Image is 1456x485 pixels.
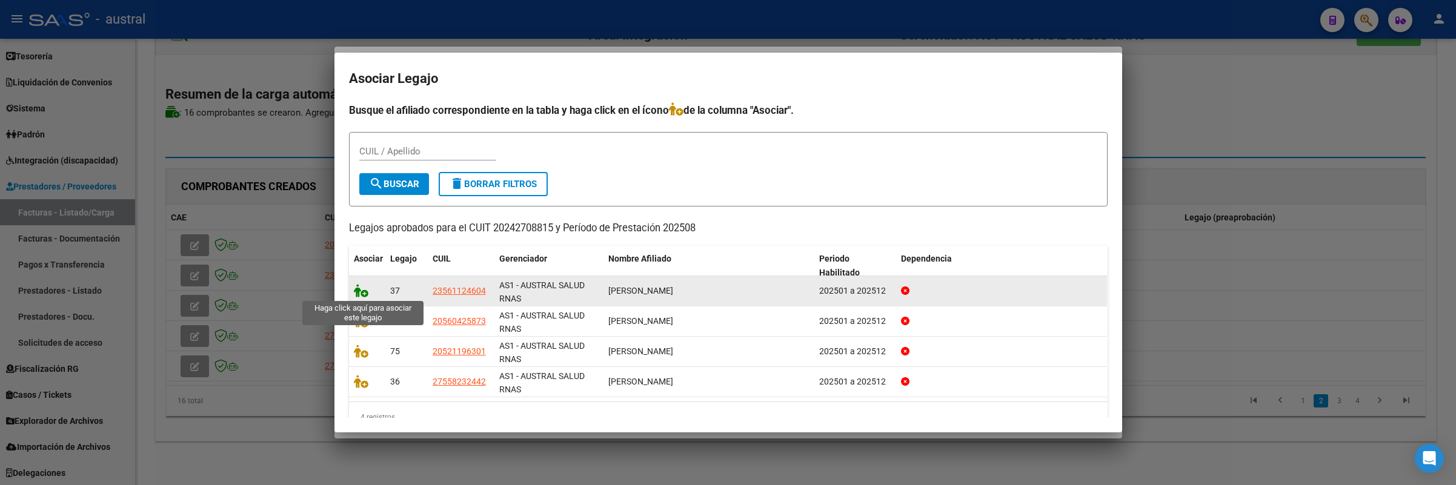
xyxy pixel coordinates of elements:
span: CEPEDA LUCA TOBIAS [608,316,673,326]
datatable-header-cell: CUIL [428,246,494,286]
span: AS1 - AUSTRAL SALUD RNAS [499,280,585,304]
span: Periodo Habilitado [819,254,860,277]
span: CEPEDA FABRICIO JOAQUIN [608,346,673,356]
span: AS1 - AUSTRAL SALUD RNAS [499,311,585,334]
span: GONZALEZ ISABELLA EMILIA [608,286,673,295]
div: 202501 a 202512 [819,375,891,389]
span: 20521196301 [433,346,486,356]
span: AS1 - AUSTRAL SALUD RNAS [499,371,585,395]
h4: Busque el afiliado correspondiente en la tabla y haga click en el ícono de la columna "Asociar". [349,102,1108,118]
datatable-header-cell: Periodo Habilitado [814,246,896,286]
span: 75 [390,346,400,356]
mat-icon: search [369,176,384,191]
span: CUIL [433,254,451,263]
span: Legajo [390,254,417,263]
div: 202501 a 202512 [819,284,891,298]
span: 36 [390,377,400,386]
span: 20560425873 [433,316,486,326]
span: 37 [390,286,400,295]
datatable-header-cell: Legajo [385,246,428,286]
datatable-header-cell: Gerenciador [494,246,603,286]
span: 27558232442 [433,377,486,386]
datatable-header-cell: Dependencia [896,246,1107,286]
span: 23561124604 [433,286,486,295]
mat-icon: delete [450,176,464,191]
div: 4 registros [349,402,1108,432]
span: OJEDA ROMNEYA [608,377,673,386]
button: Borrar Filtros [439,172,548,196]
datatable-header-cell: Asociar [349,246,385,286]
span: Asociar [354,254,383,263]
span: AS1 - AUSTRAL SALUD RNAS [499,341,585,365]
span: Buscar [369,179,419,190]
datatable-header-cell: Nombre Afiliado [603,246,814,286]
span: Borrar Filtros [450,179,537,190]
div: Open Intercom Messenger [1415,444,1444,473]
span: Nombre Afiliado [608,254,671,263]
span: Dependencia [901,254,952,263]
div: 202501 a 202512 [819,314,891,328]
span: 115 [390,316,405,326]
button: Buscar [359,173,429,195]
div: 202501 a 202512 [819,345,891,358]
p: Legajos aprobados para el CUIT 20242708815 y Período de Prestación 202508 [349,221,1108,236]
span: Gerenciador [499,254,547,263]
h2: Asociar Legajo [349,67,1108,90]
